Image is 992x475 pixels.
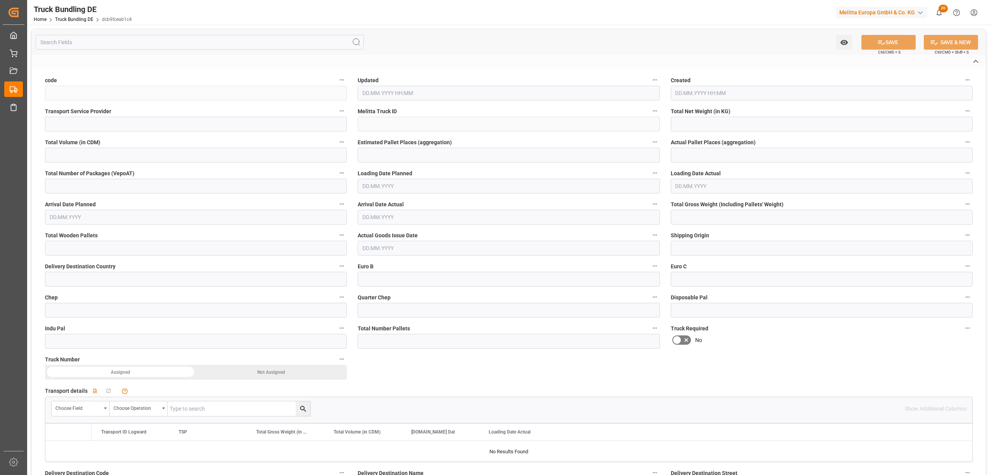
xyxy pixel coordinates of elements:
[337,261,347,271] button: Delivery Destination Country
[650,323,660,333] button: Total Number Pallets
[34,17,46,22] a: Home
[36,35,364,50] input: Search Fields
[45,294,58,302] span: Chep
[963,168,973,178] button: Loading Date Actual
[878,49,901,55] span: Ctrl/CMD + S
[358,231,418,240] span: Actual Goods Issue Date
[963,75,973,85] button: Created
[337,292,347,302] button: Chep
[671,325,708,333] span: Truck Required
[296,401,310,416] button: search button
[695,336,702,344] span: No
[650,261,660,271] button: Euro B
[489,429,530,435] span: Loading Date Actual
[963,137,973,147] button: Actual Pallet Places (aggregation)
[45,169,134,178] span: Total Number of Packages (VepoAT)
[168,401,310,416] input: Type to search
[358,241,660,256] input: DD.MM.YYYY
[963,292,973,302] button: Disposable Pal
[358,294,391,302] span: Quarter Chep
[337,168,347,178] button: Total Number of Packages (VepoAT)
[55,403,101,412] div: Choose field
[34,3,132,15] div: Truck Bundling DE
[671,107,730,116] span: Total Net Weight (in KG)
[45,76,57,85] span: code
[337,75,347,85] button: code
[337,230,347,240] button: Total Wooden Pallets
[45,365,196,380] div: Assigned
[114,403,159,412] div: Choose Operation
[963,261,973,271] button: Euro C
[45,200,96,209] span: Arrival Date Planned
[671,231,709,240] span: Shipping Origin
[650,106,660,116] button: Melitta Truck ID
[45,107,111,116] span: Transport Service Provider
[948,4,965,21] button: Help Center
[179,429,187,435] span: TSP
[650,168,660,178] button: Loading Date Planned
[671,76,691,85] span: Created
[650,199,660,209] button: Arrival Date Actual
[337,106,347,116] button: Transport Service Provider
[836,5,930,20] button: Melitta Europa GmbH & Co. KG
[963,230,973,240] button: Shipping Origin
[671,294,708,302] span: Disposable Pal
[650,292,660,302] button: Quarter Chep
[836,7,927,18] div: Melitta Europa GmbH & Co. KG
[930,4,948,21] button: show 20 new notifications
[650,75,660,85] button: Updated
[358,138,452,147] span: Estimated Pallet Places (aggregation)
[924,35,978,50] button: SAVE & NEW
[101,429,146,435] span: Transport ID Logward
[358,107,397,116] span: Melitta Truck ID
[337,199,347,209] button: Arrival Date Planned
[963,323,973,333] button: Truck Required
[196,365,347,380] div: Not Assigned
[358,179,660,193] input: DD.MM.YYYY
[45,325,65,333] span: Indu Pal
[45,263,115,271] span: Delivery Destination Country
[358,210,660,225] input: DD.MM.YYYY
[358,169,412,178] span: Loading Date Planned
[55,17,93,22] a: Truck Bundling DE
[935,49,969,55] span: Ctrl/CMD + Shift + S
[963,199,973,209] button: Total Gross Weight (Including Pallets' Weight)
[337,323,347,333] button: Indu Pal
[671,169,721,178] span: Loading Date Actual
[358,263,374,271] span: Euro B
[256,429,308,435] span: Total Gross Weight (in KG)
[671,263,687,271] span: Euro C
[334,429,381,435] span: Total Volume (in CDM)
[45,138,100,147] span: Total Volume (in CDM)
[337,354,347,364] button: Truck Number
[52,401,110,416] button: open menu
[671,200,784,209] span: Total Gross Weight (Including Pallets' Weight)
[45,210,347,225] input: DD.MM.YYYY
[861,35,916,50] button: SAVE
[411,429,455,435] span: [DOMAIN_NAME] Dat
[45,387,88,395] span: Transport details
[358,200,404,209] span: Arrival Date Actual
[650,137,660,147] button: Estimated Pallet Places (aggregation)
[45,231,98,240] span: Total Wooden Pallets
[939,5,948,12] span: 20
[337,137,347,147] button: Total Volume (in CDM)
[963,106,973,116] button: Total Net Weight (in KG)
[671,86,973,100] input: DD.MM.YYYY HH:MM
[671,138,756,147] span: Actual Pallet Places (aggregation)
[358,86,660,100] input: DD.MM.YYYY HH:MM
[45,356,80,364] span: Truck Number
[671,179,973,193] input: DD.MM.YYYY
[110,401,168,416] button: open menu
[650,230,660,240] button: Actual Goods Issue Date
[358,76,379,85] span: Updated
[358,325,410,333] span: Total Number Pallets
[836,35,852,50] button: open menu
